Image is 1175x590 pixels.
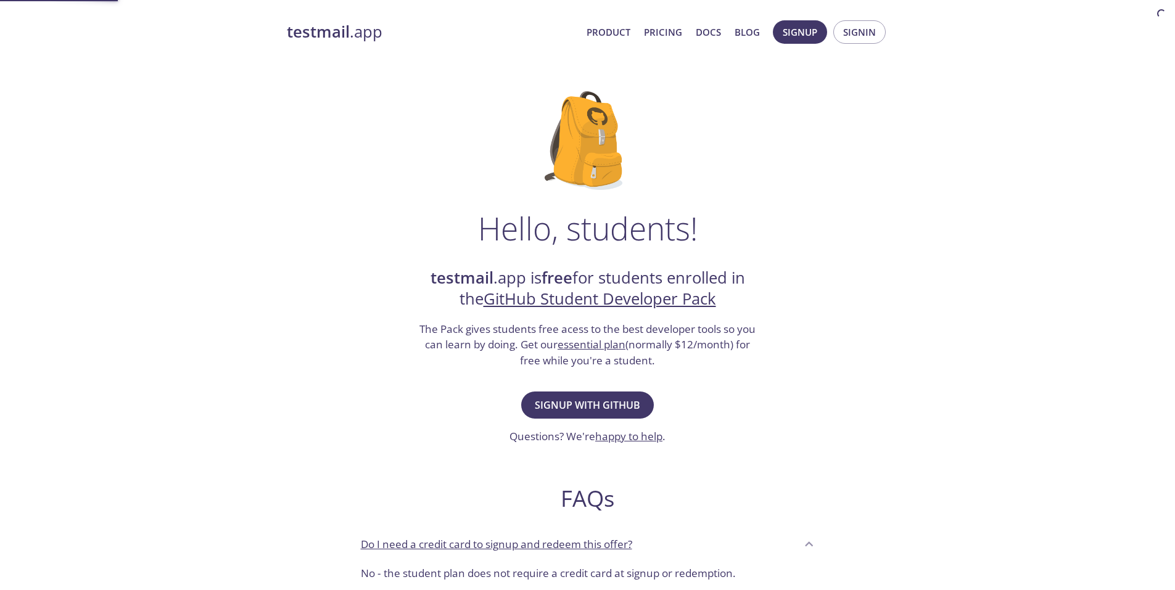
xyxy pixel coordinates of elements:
div: Do I need a credit card to signup and redeem this offer? [351,527,825,560]
span: Signin [843,24,876,40]
button: Signup with GitHub [521,391,654,419]
a: Docs [696,24,721,40]
h3: The Pack gives students free acess to the best developer tools so you can learn by doing. Get our... [418,321,757,369]
span: Signup with GitHub [535,396,640,414]
a: testmail.app [287,22,577,43]
p: No - the student plan does not require a credit card at signup or redemption. [361,565,815,581]
button: Signup [773,20,827,44]
h1: Hello, students! [478,210,698,247]
a: GitHub Student Developer Pack [484,288,716,309]
a: Blog [735,24,760,40]
button: Signin [833,20,886,44]
img: github-student-backpack.png [545,91,630,190]
a: happy to help [595,429,662,443]
span: Signup [783,24,817,40]
strong: free [542,267,572,289]
a: Pricing [644,24,682,40]
p: Do I need a credit card to signup and redeem this offer? [361,536,632,552]
a: Product [587,24,630,40]
a: essential plan [558,337,625,351]
h2: FAQs [351,485,825,512]
h2: .app is for students enrolled in the [418,268,757,310]
strong: testmail [431,267,493,289]
strong: testmail [287,21,350,43]
h3: Questions? We're . [509,428,666,445]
